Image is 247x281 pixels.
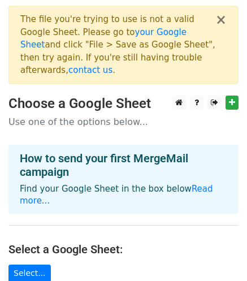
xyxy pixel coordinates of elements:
[215,13,227,27] button: ×
[8,243,239,256] h4: Select a Google Sheet:
[8,96,239,112] h3: Choose a Google Sheet
[20,184,213,206] a: Read more...
[20,152,227,179] h4: How to send your first MergeMail campaign
[20,27,187,50] a: your Google Sheet
[8,116,239,128] p: Use one of the options below...
[20,13,215,77] div: The file you're trying to use is not a valid Google Sheet. Please go to and click "File > Save as...
[68,65,112,75] a: contact us
[20,183,227,207] p: Find your Google Sheet in the box below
